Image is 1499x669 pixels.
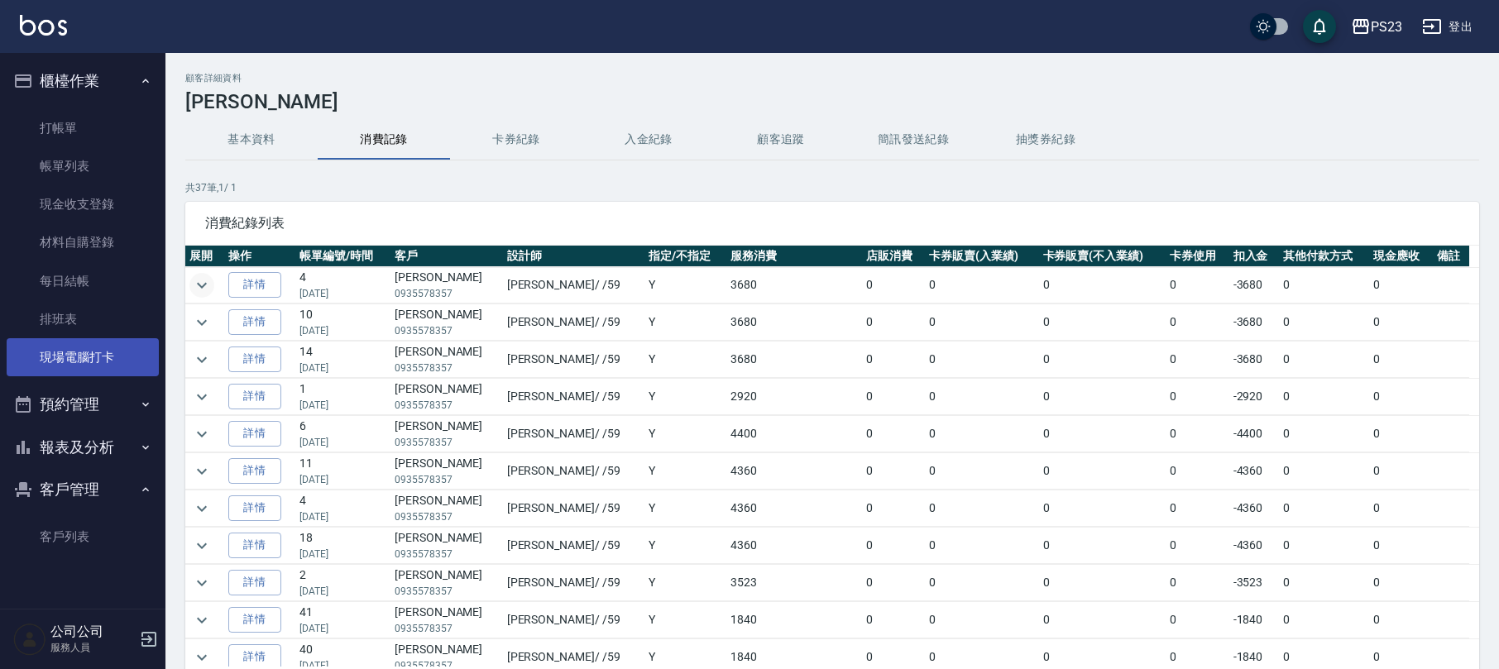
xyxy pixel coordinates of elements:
[13,623,46,656] img: Person
[395,361,499,375] p: 0935578357
[925,246,1038,267] th: 卡券販賣(入業績)
[925,416,1038,452] td: 0
[1229,304,1279,341] td: -3680
[1279,528,1369,564] td: 0
[1229,379,1279,415] td: -2920
[1166,304,1229,341] td: 0
[862,246,926,267] th: 店販消費
[189,385,214,409] button: expand row
[390,453,503,490] td: [PERSON_NAME]
[390,565,503,601] td: [PERSON_NAME]
[228,458,281,484] a: 詳情
[228,607,281,633] a: 詳情
[726,267,862,303] td: 3680
[726,490,862,527] td: 4360
[1229,528,1279,564] td: -4360
[7,109,159,147] a: 打帳單
[925,342,1038,378] td: 0
[1229,342,1279,378] td: -3680
[726,416,862,452] td: 4400
[1039,342,1166,378] td: 0
[1369,490,1433,527] td: 0
[1279,602,1369,638] td: 0
[189,459,214,484] button: expand row
[925,379,1038,415] td: 0
[1039,379,1166,415] td: 0
[644,528,726,564] td: Y
[862,304,926,341] td: 0
[20,15,67,36] img: Logo
[1415,12,1479,42] button: 登出
[189,571,214,595] button: expand row
[295,342,390,378] td: 14
[726,565,862,601] td: 3523
[7,223,159,261] a: 材料自購登錄
[1166,267,1229,303] td: 0
[189,273,214,298] button: expand row
[395,323,499,338] p: 0935578357
[862,565,926,601] td: 0
[299,361,386,375] p: [DATE]
[1229,246,1279,267] th: 扣入金
[503,267,645,303] td: [PERSON_NAME] / /59
[395,584,499,599] p: 0935578357
[582,120,715,160] button: 入金紀錄
[847,120,979,160] button: 簡訊發送紀錄
[1166,342,1229,378] td: 0
[295,416,390,452] td: 6
[1039,490,1166,527] td: 0
[925,304,1038,341] td: 0
[862,602,926,638] td: 0
[503,304,645,341] td: [PERSON_NAME] / /59
[390,267,503,303] td: [PERSON_NAME]
[862,342,926,378] td: 0
[925,267,1038,303] td: 0
[299,435,386,450] p: [DATE]
[299,509,386,524] p: [DATE]
[205,215,1459,232] span: 消費紀錄列表
[228,272,281,298] a: 詳情
[644,565,726,601] td: Y
[862,453,926,490] td: 0
[395,547,499,561] p: 0935578357
[726,453,862,490] td: 4360
[7,426,159,469] button: 報表及分析
[1039,453,1166,490] td: 0
[503,416,645,452] td: [PERSON_NAME] / /59
[503,453,645,490] td: [PERSON_NAME] / /59
[726,342,862,378] td: 3680
[7,338,159,376] a: 現場電腦打卡
[1166,416,1229,452] td: 0
[1371,17,1402,37] div: PS23
[7,262,159,300] a: 每日結帳
[1279,379,1369,415] td: 0
[644,416,726,452] td: Y
[503,528,645,564] td: [PERSON_NAME] / /59
[185,73,1479,84] h2: 顧客詳細資料
[189,496,214,521] button: expand row
[1369,267,1433,303] td: 0
[189,608,214,633] button: expand row
[1369,379,1433,415] td: 0
[395,621,499,636] p: 0935578357
[1369,602,1433,638] td: 0
[1369,246,1433,267] th: 現金應收
[1166,246,1229,267] th: 卡券使用
[228,384,281,409] a: 詳情
[7,60,159,103] button: 櫃檯作業
[715,120,847,160] button: 顧客追蹤
[503,379,645,415] td: [PERSON_NAME] / /59
[726,379,862,415] td: 2920
[299,547,386,561] p: [DATE]
[390,304,503,341] td: [PERSON_NAME]
[862,528,926,564] td: 0
[925,528,1038,564] td: 0
[228,421,281,447] a: 詳情
[644,490,726,527] td: Y
[295,490,390,527] td: 4
[189,347,214,372] button: expand row
[295,565,390,601] td: 2
[644,453,726,490] td: Y
[228,495,281,521] a: 詳情
[390,528,503,564] td: [PERSON_NAME]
